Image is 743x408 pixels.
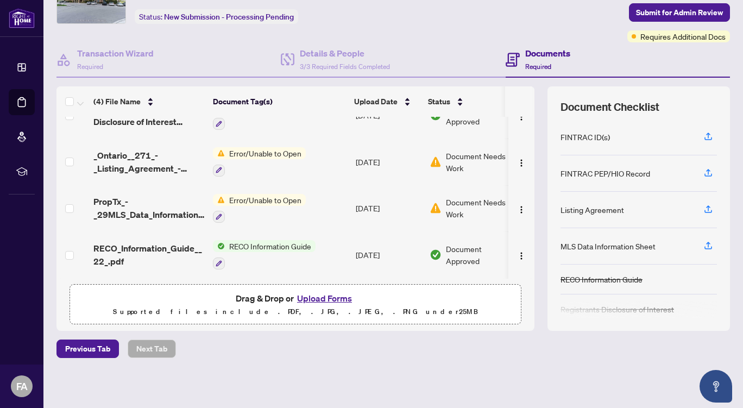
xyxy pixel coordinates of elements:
button: Logo [513,199,530,217]
img: Document Status [430,249,442,261]
span: Error/Unable to Open [225,194,306,206]
span: RECO_Information_Guide__22_.pdf [93,242,204,268]
div: Status: [135,9,298,24]
span: Requires Additional Docs [640,30,726,42]
img: Document Status [430,156,442,168]
span: Previous Tab [65,340,110,357]
button: Logo [513,246,530,263]
span: New Submission - Processing Pending [164,12,294,22]
td: [DATE] [351,139,425,185]
span: (4) File Name [93,96,141,108]
span: Required [525,62,551,71]
img: Logo [517,252,526,260]
img: Logo [517,205,526,214]
span: RECO Information Guide [225,240,316,252]
span: Required [77,62,103,71]
img: Logo [517,159,526,167]
img: Status Icon [213,147,225,159]
span: Document Needs Work [446,150,513,174]
button: Submit for Admin Review [629,3,730,22]
th: Upload Date [350,86,424,117]
span: Drag & Drop orUpload FormsSupported files include .PDF, .JPG, .JPEG, .PNG under25MB [70,285,521,325]
p: Supported files include .PDF, .JPG, .JPEG, .PNG under 25 MB [77,305,514,318]
th: (4) File Name [89,86,209,117]
div: FINTRAC PEP/HIO Record [561,167,650,179]
button: Status IconError/Unable to Open [213,147,306,177]
button: Status IconError/Unable to Open [213,194,306,223]
img: Document Status [430,202,442,214]
button: Previous Tab [56,340,119,358]
span: Document Approved [446,243,513,267]
span: Status [428,96,450,108]
button: Upload Forms [294,291,355,305]
h4: Documents [525,47,570,60]
span: Error/Unable to Open [225,147,306,159]
button: Open asap [700,370,732,403]
button: Next Tab [128,340,176,358]
span: PropTx_-_29MLS_Data_Information_Form_-_Condo_Co-op_Co-Ownership_Time_Share_-_Sale__1_ - Copy 6390... [93,195,204,221]
img: logo [9,8,35,28]
td: [DATE] [351,231,425,278]
button: Status IconRECO Information Guide [213,240,316,269]
div: FINTRAC ID(s) [561,131,610,143]
span: _Ontario__271_-_Listing_Agreement_-_Seller_Designated_Representation_Agreement_-_Authority_to_Off... [93,149,204,175]
span: Upload Date [354,96,398,108]
div: RECO Information Guide [561,273,643,285]
img: Status Icon [213,240,225,252]
button: Logo [513,153,530,171]
td: [DATE] [351,185,425,232]
img: Logo [517,112,526,121]
span: FA [16,379,28,394]
span: Document Needs Work [446,196,513,220]
span: 3/3 Required Fields Completed [300,62,390,71]
span: Drag & Drop or [236,291,355,305]
h4: Transaction Wizard [77,47,154,60]
span: Submit for Admin Review [636,4,723,21]
th: Document Tag(s) [209,86,350,117]
span: Document Checklist [561,99,659,115]
h4: Details & People [300,47,390,60]
th: Status [424,86,516,117]
div: Listing Agreement [561,204,624,216]
div: MLS Data Information Sheet [561,240,656,252]
img: Status Icon [213,194,225,206]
